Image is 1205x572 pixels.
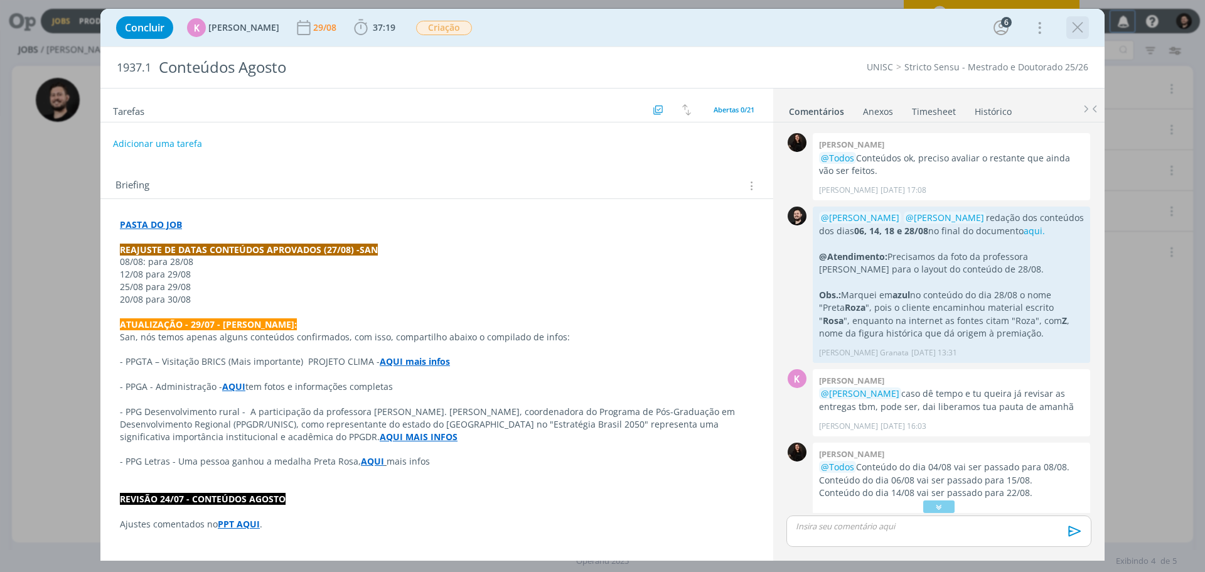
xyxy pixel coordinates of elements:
[218,518,260,530] a: PPT AQUI
[120,268,754,281] p: 12/08 para 29/08
[819,487,1084,499] p: Conteúdo do dia 14/08 vai ser passado para 22/08.
[120,256,754,268] p: 08/08: para 28/08
[120,219,182,230] a: PASTA DO JOB
[906,212,984,224] span: @[PERSON_NAME]
[867,61,893,73] a: UNISC
[819,152,1084,178] p: Conteúdos ok, preciso avaliar o restante que ainda vão ser feitos.
[881,185,926,196] span: [DATE] 17:08
[187,18,206,37] div: K
[819,421,878,432] p: [PERSON_NAME]
[154,52,678,83] div: Conteúdos Agosto
[821,387,899,399] span: @[PERSON_NAME]
[120,331,754,343] p: San, nós temos apenas alguns conteúdos confirmados, com isso, compartilho abaixo o compilado de i...
[120,355,754,368] p: - PPGTA – Visitação BRICS (Mais importante) PROJETO CLIMA -
[819,289,841,301] strong: Obs.:
[974,100,1012,118] a: Histórico
[819,448,884,460] b: [PERSON_NAME]
[819,387,1084,413] p: caso dê tempo e tu queira já revisar as entregas tbm, pode ser, dai liberamos tua pauta de amanhã
[819,212,1084,237] p: redação dos conteúdos dos dias no final do documento
[788,133,806,152] img: S
[892,289,910,301] strong: azul
[1062,315,1067,326] strong: Z
[125,23,164,33] span: Concluir
[120,293,754,306] p: 20/08 para 30/08
[819,347,909,359] p: [PERSON_NAME] Granata
[788,207,806,225] img: B
[112,132,203,155] button: Adicionar uma tarefa
[387,455,430,467] span: mais infos
[823,315,843,326] strong: Rosa
[415,20,473,36] button: Criação
[373,21,395,33] span: 37:19
[115,178,149,194] span: Briefing
[821,212,899,224] span: @[PERSON_NAME]
[682,104,691,116] img: arrow-down-up.svg
[208,23,279,32] span: [PERSON_NAME]
[120,318,297,330] strong: ATUALIZAÇÃO - 29/07 - [PERSON_NAME]:
[904,61,1088,73] a: Stricto Sensu - Mestrado e Doutorado 25/26
[113,102,144,117] span: Tarefas
[380,431,458,443] a: AQUI MAIS INFOS
[416,21,472,35] span: Criação
[911,347,957,359] span: [DATE] 13:31
[120,455,361,467] span: - PPG Letras - Uma pessoa ganhou a medalha Preta Rosa,
[788,369,806,388] div: K
[819,251,887,262] strong: @Atendimento:
[788,100,845,118] a: Comentários
[120,493,286,505] strong: REVISÃO 24/07 - CONTEÚDOS AGOSTO
[845,301,865,313] strong: Roza
[911,100,956,118] a: Timesheet
[117,61,151,75] span: 1937.1
[222,380,245,392] a: AQUI
[819,289,1084,340] p: Marquei em no conteúdo do dia 28/08 o nome "Preta ", pois o cliente encaminhou material escrito "...
[788,443,806,461] img: S
[1024,225,1045,237] a: aqui.
[991,18,1011,38] button: 6
[120,244,378,256] strong: REAJUSTE DE DATAS CONTEÚDOS APROVADOS (27/08) -SAN
[819,461,1084,473] p: Conteúdo do dia 04/08 vai ser passado para 08/08.
[821,152,854,164] span: @Todos
[120,281,754,293] p: 25/08 para 29/08
[821,461,854,473] span: @Todos
[819,251,1084,276] p: Precisamos da foto da professora [PERSON_NAME] para o layout do conteúdo de 28/08.
[881,421,926,432] span: [DATE] 16:03
[819,139,884,150] b: [PERSON_NAME]
[380,355,450,367] a: AQUI mais infos
[819,375,884,386] b: [PERSON_NAME]
[120,518,754,531] p: Ajustes comentados no .
[819,185,878,196] p: [PERSON_NAME]
[116,16,173,39] button: Concluir
[187,18,279,37] button: K[PERSON_NAME]
[854,225,928,237] strong: 06, 14, 18 e 28/08
[313,23,339,32] div: 29/08
[245,380,393,392] span: tem fotos e informações completas
[100,9,1105,561] div: dialog
[863,105,893,118] div: Anexos
[819,474,1084,487] p: Conteúdo do dia 06/08 vai ser passado para 15/08.
[361,455,384,467] a: AQUI
[1001,17,1012,28] div: 6
[120,380,222,392] span: - PPGA - Administração -
[351,18,399,38] button: 37:19
[120,406,737,443] span: - PPG Desenvolvimento rural - A participação da professora [PERSON_NAME]. [PERSON_NAME], coordena...
[714,105,754,114] span: Abertas 0/21
[819,512,1084,525] p: Notion reorganizado. Redação dos novos conteúdos OK.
